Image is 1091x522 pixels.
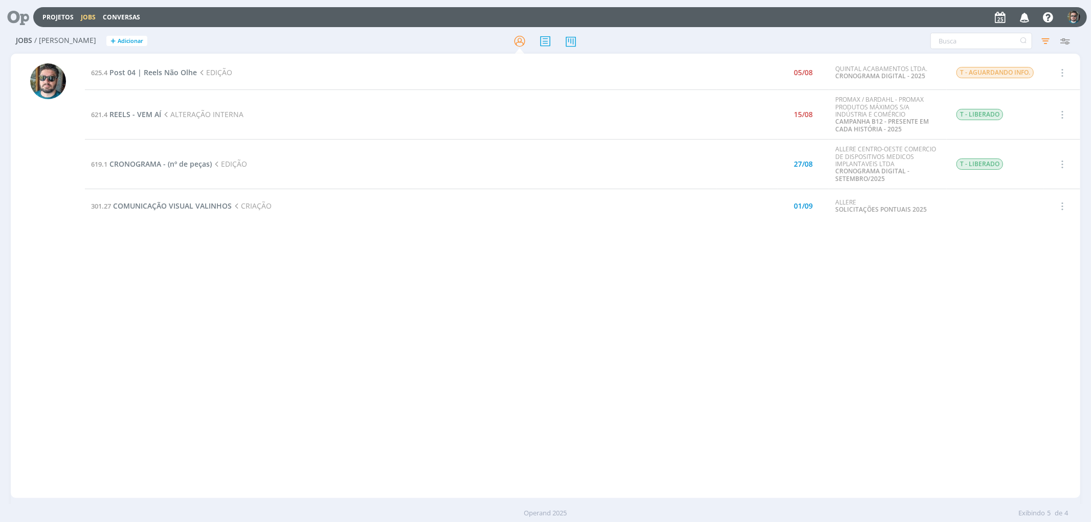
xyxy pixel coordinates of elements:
a: 625.4Post 04 | Reels Não Olhe [91,67,197,77]
span: + [110,36,116,47]
a: 619.1CRONOGRAMA - (nº de peças) [91,159,212,169]
a: Projetos [42,13,74,21]
span: Post 04 | Reels Não Olhe [109,67,197,77]
span: 621.4 [91,110,107,119]
a: CRONOGRAMA DIGITAL - SETEMBRO/2025 [835,167,909,183]
span: EDIÇÃO [197,67,232,77]
img: R [30,63,66,99]
span: T - LIBERADO [956,158,1003,170]
div: ALLERE CENTRO-OESTE COMERCIO DE DISPOSITIVOS MEDICOS IMPLANTAVEIS LTDA [835,146,941,183]
a: CRONOGRAMA DIGITAL - 2025 [835,72,925,80]
img: R [1067,11,1080,24]
span: 301.27 [91,201,111,211]
button: +Adicionar [106,36,147,47]
span: / [PERSON_NAME] [34,36,96,45]
div: 15/08 [794,111,813,118]
a: Jobs [81,13,96,21]
span: CRONOGRAMA - (nº de peças) [109,159,212,169]
button: Projetos [39,13,77,21]
span: T - LIBERADO [956,109,1003,120]
span: de [1055,508,1062,518]
div: PROMAX / BARDAHL - PROMAX PRODUTOS MÁXIMOS S/A INDÚSTRIA E COMÉRCIO [835,96,941,133]
a: CAMPANHA B12 - PRESENTE EM CADA HISTÓRIA - 2025 [835,117,929,133]
button: R [1067,8,1081,26]
span: 4 [1064,508,1068,518]
div: 27/08 [794,161,813,168]
span: T - AGUARDANDO INFO. [956,67,1034,78]
span: 5 [1047,508,1051,518]
span: REELS - VEM AÍ [109,109,161,119]
span: Jobs [16,36,32,45]
span: COMUNICAÇÃO VISUAL VALINHOS [113,201,232,211]
a: 621.4REELS - VEM AÍ [91,109,161,119]
input: Busca [930,33,1032,49]
span: 619.1 [91,160,107,169]
a: SOLICITAÇÕES PONTUAIS 2025 [835,205,927,214]
span: CRIAÇÃO [232,201,272,211]
div: QUINTAL ACABAMENTOS LTDA. [835,65,941,80]
span: Adicionar [118,38,143,44]
span: ALTERAÇÃO INTERNA [161,109,243,119]
a: Conversas [103,13,140,21]
span: EDIÇÃO [212,159,247,169]
a: 301.27COMUNICAÇÃO VISUAL VALINHOS [91,201,232,211]
span: 625.4 [91,68,107,77]
button: Jobs [78,13,99,21]
div: 05/08 [794,69,813,76]
div: 01/09 [794,202,813,210]
button: Conversas [100,13,143,21]
div: ALLERE [835,199,941,214]
span: Exibindo [1018,508,1045,518]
